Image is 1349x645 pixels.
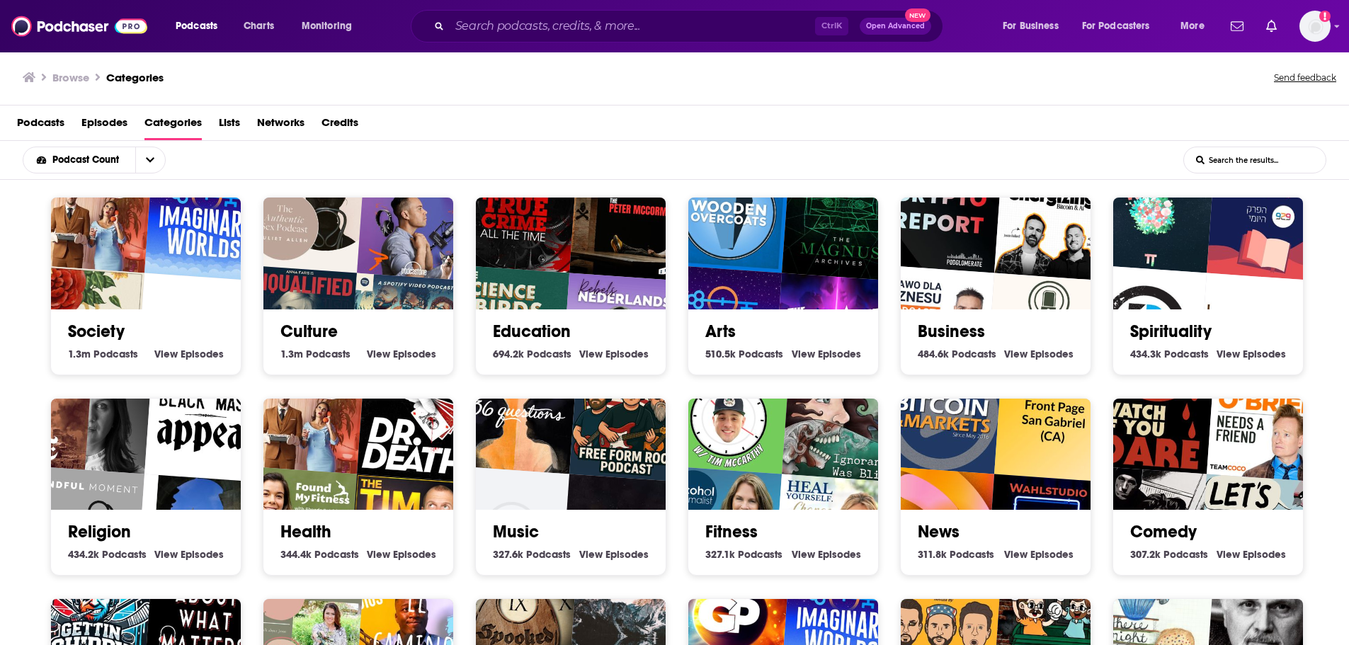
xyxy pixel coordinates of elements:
img: User Profile [1299,11,1331,42]
span: View [1217,548,1240,561]
a: 307.2k Comedy Podcasts [1130,548,1208,561]
a: Episodes [81,111,127,140]
div: Energizing Bitcoin & Ai [994,159,1116,281]
span: Open Advanced [866,23,925,30]
span: Episodes [1243,348,1286,360]
span: Categories [144,111,202,140]
span: Ctrl K [815,17,848,35]
a: View News Episodes [1004,548,1074,561]
button: open menu [292,15,370,38]
img: Your Mom & Dad [244,352,365,474]
a: 434.2k Religion Podcasts [68,548,147,561]
a: Arts [705,321,736,342]
img: Free Form Rock Podcast [569,360,691,482]
span: 434.2k [68,548,99,561]
span: 327.1k [705,548,735,561]
img: Watch If You Dare [1093,352,1215,474]
img: 36 Questions – The Podcast Musical [456,352,578,474]
a: View Education Episodes [579,348,649,360]
span: 344.4k [280,548,312,561]
div: The Jordan Harbinger Show [357,159,479,281]
a: View Business Episodes [1004,348,1074,360]
button: Open AdvancedNew [860,18,931,35]
a: Fitness [705,521,758,542]
span: Podcasts [738,548,782,561]
a: News [918,521,960,542]
span: New [905,8,930,22]
div: Conan O’Brien Needs A Friend [1207,360,1328,482]
div: The Creation Stories [1093,152,1215,273]
img: Dr. Death [357,360,479,482]
span: More [1180,16,1205,36]
span: For Business [1003,16,1059,36]
div: 20TIMinutes: A Mental Health Podcast [668,352,790,474]
img: כתובים - מבית 929 [1207,159,1328,281]
h3: Browse [52,71,89,84]
button: open menu [166,15,236,38]
a: Podcasts [17,111,64,140]
img: Authentic Sex with Juliet Allen [244,152,365,273]
span: Episodes [1243,548,1286,561]
span: Episodes [605,548,649,561]
svg: Add a profile image [1319,11,1331,22]
a: 484.6k Business Podcasts [918,348,996,360]
img: The Magnus Archives [782,159,904,281]
span: Logged in as kathrynwhite [1299,11,1331,42]
span: Podcasts [102,548,147,561]
span: Podcasts [526,548,571,561]
span: Podcasts [950,548,994,561]
a: 694.2k Education Podcasts [493,348,571,360]
a: Health [280,521,331,542]
a: 327.1k Fitness Podcasts [705,548,782,561]
div: Caliphate [31,352,153,474]
a: Show notifications dropdown [1225,14,1249,38]
h2: Choose List sort [23,147,188,173]
span: View [154,548,178,561]
span: For Podcasters [1082,16,1150,36]
span: Podcasts [739,348,783,360]
span: Episodes [1030,348,1074,360]
button: open menu [1171,15,1222,38]
button: open menu [1073,15,1171,38]
button: Send feedback [1270,68,1341,88]
span: 434.3k [1130,348,1161,360]
a: 1.3m Society Podcasts [68,348,138,360]
span: Episodes [605,348,649,360]
div: Daily Crypto Report [881,152,1003,273]
span: View [1217,348,1240,360]
span: Episodes [181,348,224,360]
img: Ignorance Was Bliss [782,360,904,482]
a: View Culture Episodes [367,348,436,360]
a: View Fitness Episodes [792,548,861,561]
a: Spirituality [1130,321,1212,342]
button: open menu [23,155,135,165]
span: Podcasts [93,348,138,360]
a: View Spirituality Episodes [1217,348,1286,360]
span: View [1004,548,1028,561]
a: Culture [280,321,338,342]
span: View [792,548,815,561]
div: Black Mass Appeal: Modern Satanism for the Masses [144,360,266,482]
span: 327.6k [493,548,523,561]
img: Wooden Overcoats [668,152,790,273]
div: Search podcasts, credits, & more... [424,10,957,42]
span: Episodes [818,348,861,360]
a: Comedy [1130,521,1197,542]
div: True Crime All The Time [456,152,578,273]
button: open menu [993,15,1076,38]
a: View Arts Episodes [792,348,861,360]
span: Episodes [393,348,436,360]
a: Credits [321,111,358,140]
img: Your Mom & Dad [31,152,153,273]
a: View Music Episodes [579,548,649,561]
a: Religion [68,521,131,542]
